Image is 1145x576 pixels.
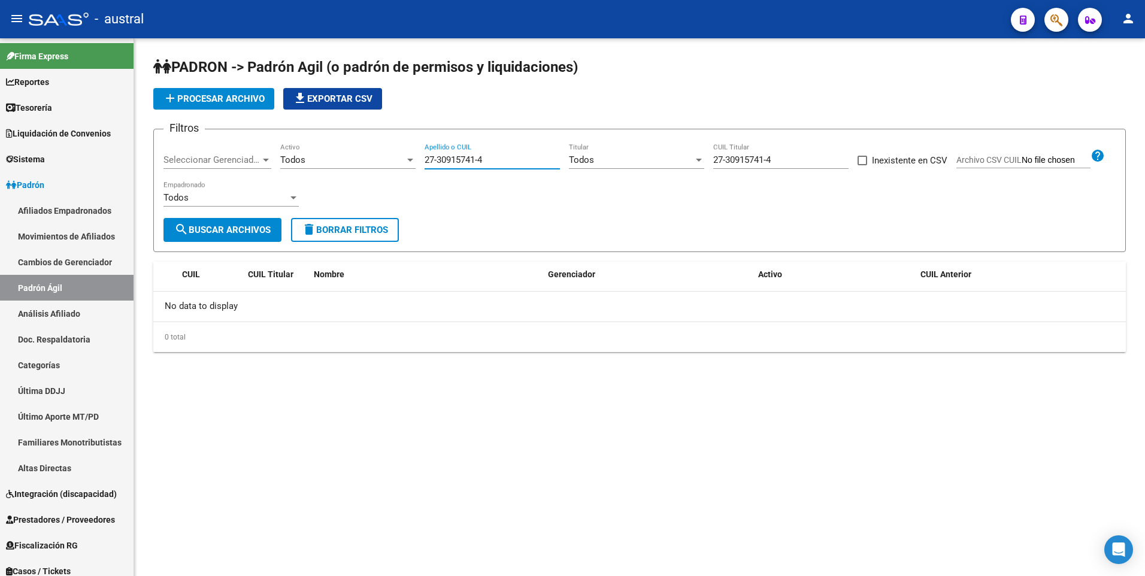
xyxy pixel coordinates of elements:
span: CUIL Anterior [920,269,971,279]
datatable-header-cell: CUIL Titular [243,262,309,287]
button: Exportar CSV [283,88,382,110]
span: Firma Express [6,50,68,63]
span: Sistema [6,153,45,166]
input: Archivo CSV CUIL [1022,155,1091,166]
datatable-header-cell: Activo [753,262,916,287]
span: Fiscalización RG [6,539,78,552]
mat-icon: add [163,91,177,105]
span: Activo [758,269,782,279]
span: Archivo CSV CUIL [956,155,1022,165]
div: 0 total [153,322,1126,352]
datatable-header-cell: CUIL [177,262,243,287]
mat-icon: search [174,222,189,237]
datatable-header-cell: Gerenciador [543,262,753,287]
span: Seleccionar Gerenciador [163,154,260,165]
span: Gerenciador [548,269,595,279]
div: Open Intercom Messenger [1104,535,1133,564]
span: Exportar CSV [293,93,372,104]
span: Todos [163,192,189,203]
span: PADRON -> Padrón Agil (o padrón de permisos y liquidaciones) [153,59,578,75]
span: Reportes [6,75,49,89]
span: Todos [280,154,305,165]
span: Padrón [6,178,44,192]
span: Integración (discapacidad) [6,487,117,501]
span: Prestadores / Proveedores [6,513,115,526]
span: Tesorería [6,101,52,114]
span: Todos [569,154,594,165]
datatable-header-cell: CUIL Anterior [916,262,1126,287]
span: CUIL [182,269,200,279]
span: Buscar Archivos [174,225,271,235]
span: Nombre [314,269,344,279]
div: No data to display [153,292,1126,322]
span: Liquidación de Convenios [6,127,111,140]
span: Inexistente en CSV [872,153,947,168]
mat-icon: menu [10,11,24,26]
span: CUIL Titular [248,269,293,279]
span: Procesar archivo [163,93,265,104]
h3: Filtros [163,120,205,137]
span: Borrar Filtros [302,225,388,235]
button: Borrar Filtros [291,218,399,242]
span: - austral [95,6,144,32]
button: Buscar Archivos [163,218,281,242]
datatable-header-cell: Nombre [309,262,543,287]
mat-icon: help [1091,148,1105,163]
mat-icon: delete [302,222,316,237]
mat-icon: file_download [293,91,307,105]
button: Procesar archivo [153,88,274,110]
mat-icon: person [1121,11,1135,26]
